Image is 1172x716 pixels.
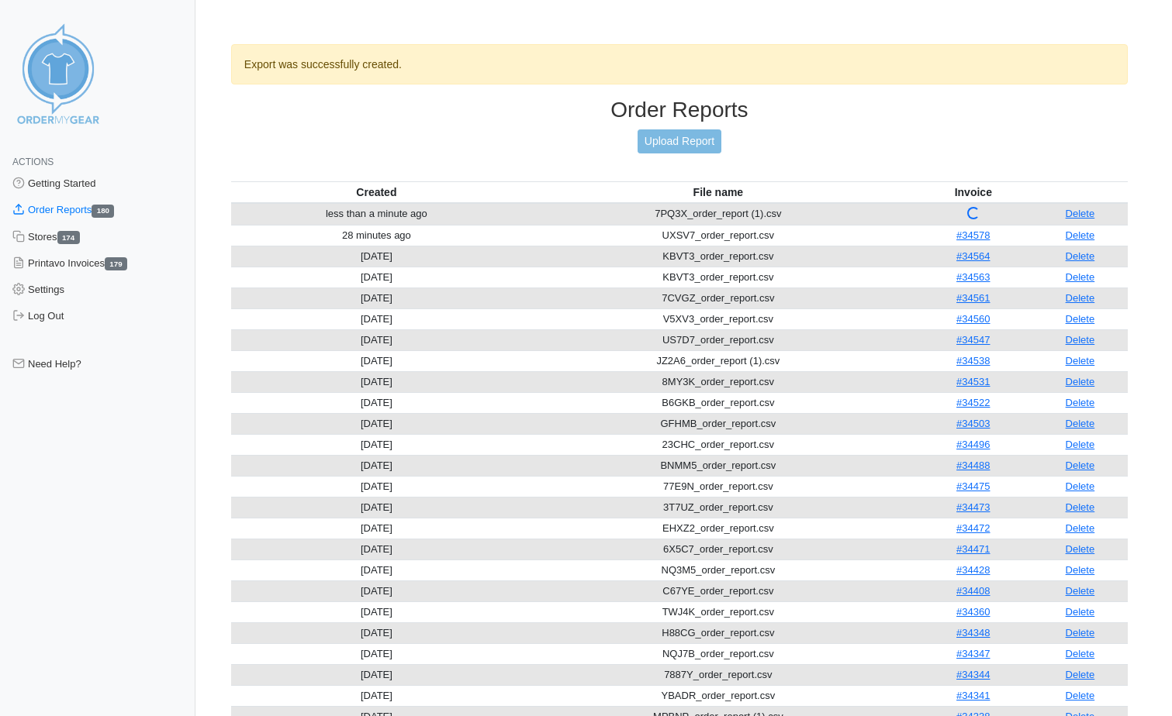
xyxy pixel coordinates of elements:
[231,685,522,706] td: [DATE]
[956,669,990,680] a: #34344
[956,355,990,367] a: #34538
[1066,313,1095,325] a: Delete
[1066,418,1095,429] a: Delete
[1066,229,1095,241] a: Delete
[231,664,522,685] td: [DATE]
[231,497,522,518] td: [DATE]
[1066,669,1095,680] a: Delete
[956,627,990,639] a: #34348
[522,518,914,539] td: EHXZ2_order_report.csv
[522,181,914,203] th: File name
[522,580,914,601] td: C67YE_order_report.csv
[522,203,914,225] td: 7PQ3X_order_report (1).csv
[231,455,522,476] td: [DATE]
[57,231,80,244] span: 174
[956,439,990,450] a: #34496
[1066,543,1095,555] a: Delete
[522,601,914,622] td: TWJ4K_order_report.csv
[231,622,522,643] td: [DATE]
[956,543,990,555] a: #34471
[522,225,914,246] td: UXSV7_order_report.csv
[956,690,990,701] a: #34341
[1066,501,1095,513] a: Delete
[231,601,522,622] td: [DATE]
[522,392,914,413] td: B6GKB_order_report.csv
[956,418,990,429] a: #34503
[231,476,522,497] td: [DATE]
[956,648,990,659] a: #34347
[1066,460,1095,471] a: Delete
[522,371,914,392] td: 8MY3K_order_report.csv
[522,559,914,580] td: NQ3M5_order_report.csv
[105,257,127,270] span: 179
[92,205,114,218] span: 180
[956,501,990,513] a: #34473
[956,229,990,241] a: #34578
[231,203,522,225] td: less than a minute ago
[522,246,914,267] td: KBVT3_order_report.csv
[231,518,522,539] td: [DATE]
[1066,271,1095,283] a: Delete
[956,585,990,597] a: #34408
[638,129,721,153] a: Upload Report
[1066,522,1095,534] a: Delete
[522,455,914,476] td: BNMM5_order_report.csv
[1066,397,1095,408] a: Delete
[231,308,522,329] td: [DATE]
[956,522,990,534] a: #34472
[914,181,1032,203] th: Invoice
[1066,292,1095,304] a: Delete
[1066,355,1095,367] a: Delete
[522,287,914,308] td: 7CVGZ_order_report.csv
[231,413,522,434] td: [DATE]
[522,476,914,497] td: 77E9N_order_report.csv
[1066,627,1095,639] a: Delete
[1066,250,1095,262] a: Delete
[1066,606,1095,618] a: Delete
[956,334,990,346] a: #34547
[231,371,522,392] td: [DATE]
[956,313,990,325] a: #34560
[956,292,990,304] a: #34561
[12,157,54,167] span: Actions
[1066,439,1095,450] a: Delete
[522,622,914,643] td: H88CG_order_report.csv
[1066,480,1095,492] a: Delete
[231,392,522,413] td: [DATE]
[522,413,914,434] td: GFHMB_order_report.csv
[956,606,990,618] a: #34360
[1066,334,1095,346] a: Delete
[522,308,914,329] td: V5XV3_order_report.csv
[522,497,914,518] td: 3T7UZ_order_report.csv
[231,434,522,455] td: [DATE]
[1066,376,1095,387] a: Delete
[231,267,522,287] td: [DATE]
[956,376,990,387] a: #34531
[522,329,914,350] td: US7D7_order_report.csv
[1066,585,1095,597] a: Delete
[231,350,522,371] td: [DATE]
[522,643,914,664] td: NQJ7B_order_report.csv
[956,271,990,283] a: #34563
[231,246,522,267] td: [DATE]
[231,181,522,203] th: Created
[1066,648,1095,659] a: Delete
[522,685,914,706] td: YBADR_order_report.csv
[231,225,522,246] td: 28 minutes ago
[522,434,914,455] td: 23CHC_order_report.csv
[522,267,914,287] td: KBVT3_order_report.csv
[1066,690,1095,701] a: Delete
[231,287,522,308] td: [DATE]
[231,329,522,350] td: [DATE]
[522,350,914,371] td: JZ2A6_order_report (1).csv
[956,564,990,576] a: #34428
[231,44,1128,84] div: Export was successfully created.
[956,250,990,262] a: #34564
[1066,208,1095,219] a: Delete
[956,480,990,492] a: #34475
[956,460,990,471] a: #34488
[231,580,522,601] td: [DATE]
[231,559,522,580] td: [DATE]
[231,643,522,664] td: [DATE]
[1066,564,1095,576] a: Delete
